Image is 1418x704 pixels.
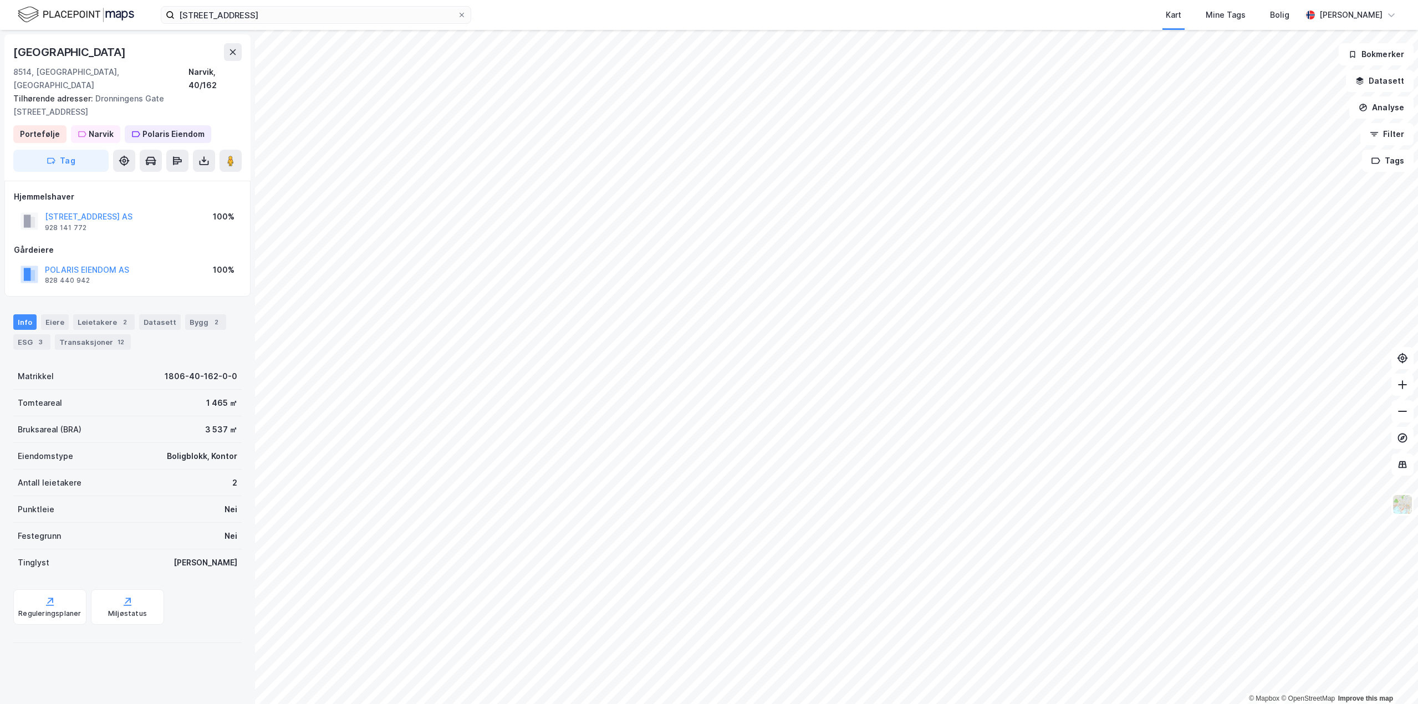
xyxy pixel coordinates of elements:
[13,92,233,119] div: Dronningens Gate [STREET_ADDRESS]
[1339,43,1414,65] button: Bokmerker
[174,556,237,569] div: [PERSON_NAME]
[1281,695,1335,702] a: OpenStreetMap
[18,529,61,543] div: Festegrunn
[1349,96,1414,119] button: Analyse
[1363,651,1418,704] iframe: Chat Widget
[185,314,226,330] div: Bygg
[1319,8,1383,22] div: [PERSON_NAME]
[73,314,135,330] div: Leietakere
[139,314,181,330] div: Datasett
[175,7,457,23] input: Søk på adresse, matrikkel, gårdeiere, leietakere eller personer
[18,556,49,569] div: Tinglyst
[1249,695,1279,702] a: Mapbox
[89,127,114,141] div: Narvik
[232,476,237,489] div: 2
[18,423,81,436] div: Bruksareal (BRA)
[35,336,46,348] div: 3
[13,150,109,172] button: Tag
[41,314,69,330] div: Eiere
[213,210,234,223] div: 100%
[108,609,147,618] div: Miljøstatus
[165,370,237,383] div: 1806-40-162-0-0
[205,423,237,436] div: 3 537 ㎡
[211,317,222,328] div: 2
[115,336,126,348] div: 12
[18,370,54,383] div: Matrikkel
[1392,494,1413,515] img: Z
[1206,8,1246,22] div: Mine Tags
[45,223,86,232] div: 928 141 772
[13,334,50,350] div: ESG
[18,503,54,516] div: Punktleie
[225,529,237,543] div: Nei
[188,65,242,92] div: Narvik, 40/162
[13,43,128,61] div: [GEOGRAPHIC_DATA]
[18,609,81,618] div: Reguleringsplaner
[18,5,134,24] img: logo.f888ab2527a4732fd821a326f86c7f29.svg
[213,263,234,277] div: 100%
[1362,150,1414,172] button: Tags
[206,396,237,410] div: 1 465 ㎡
[1360,123,1414,145] button: Filter
[18,450,73,463] div: Eiendomstype
[142,127,205,141] div: Polaris Eiendom
[14,190,241,203] div: Hjemmelshaver
[167,450,237,463] div: Boligblokk, Kontor
[45,276,90,285] div: 828 440 942
[14,243,241,257] div: Gårdeiere
[225,503,237,516] div: Nei
[1338,695,1393,702] a: Improve this map
[18,396,62,410] div: Tomteareal
[20,127,60,141] div: Portefølje
[1270,8,1289,22] div: Bolig
[1166,8,1181,22] div: Kart
[13,94,95,103] span: Tilhørende adresser:
[13,314,37,330] div: Info
[1363,651,1418,704] div: Kontrollprogram for chat
[55,334,131,350] div: Transaksjoner
[1346,70,1414,92] button: Datasett
[119,317,130,328] div: 2
[18,476,81,489] div: Antall leietakere
[13,65,188,92] div: 8514, [GEOGRAPHIC_DATA], [GEOGRAPHIC_DATA]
